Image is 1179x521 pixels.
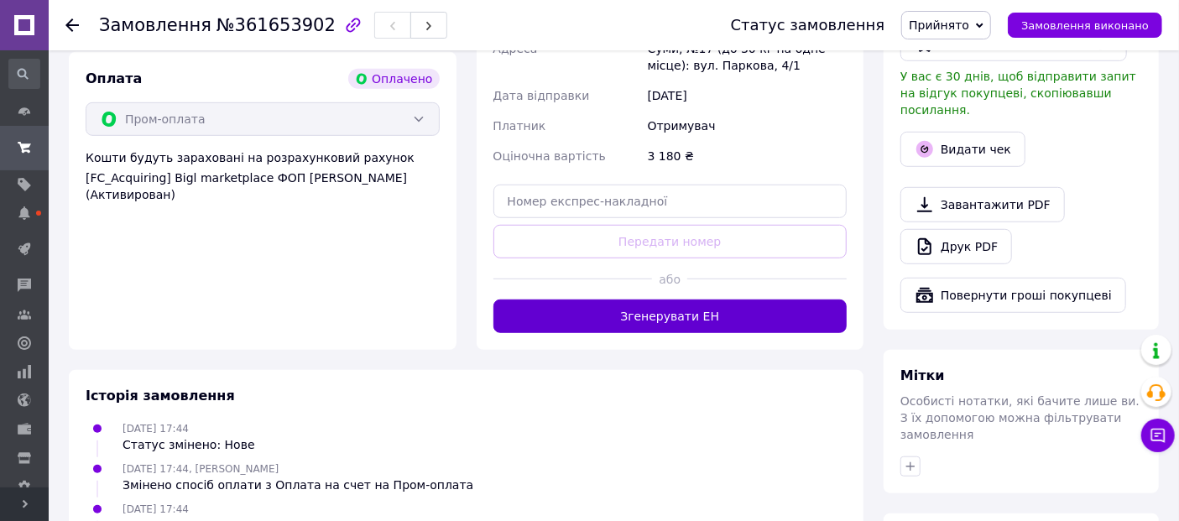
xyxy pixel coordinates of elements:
span: Особисті нотатки, які бачите лише ви. З їх допомогою можна фільтрувати замовлення [900,394,1140,441]
button: Повернути гроші покупцеві [900,278,1126,313]
span: [DATE] 17:44, [PERSON_NAME] [123,463,279,475]
span: Платник [493,119,546,133]
a: Друк PDF [900,229,1012,264]
span: або [652,271,687,288]
span: Історія замовлення [86,388,235,404]
div: Змінено спосіб оплати з Оплата на счет на Пром-оплата [123,477,473,493]
span: У вас є 30 днів, щоб відправити запит на відгук покупцеві, скопіювавши посилання. [900,70,1136,117]
span: [DATE] 17:44 [123,423,189,435]
span: Оплата [86,70,142,86]
span: Замовлення виконано [1021,19,1149,32]
button: Чат з покупцем [1141,419,1175,452]
span: №361653902 [216,15,336,35]
div: Повернутися назад [65,17,79,34]
div: Отримувач [644,111,850,141]
input: Номер експрес-накладної [493,185,848,218]
div: Суми, №17 (до 30 кг на одне місце): вул. Паркова, 4/1 [644,34,850,81]
span: Дата відправки [493,89,590,102]
span: Оціночна вартість [493,149,606,163]
button: Замовлення виконано [1008,13,1162,38]
span: Мітки [900,367,945,383]
div: Кошти будуть зараховані на розрахунковий рахунок [86,149,440,203]
div: [DATE] [644,81,850,111]
span: [DATE] 17:44 [123,503,189,515]
button: Згенерувати ЕН [493,300,848,333]
div: Оплачено [348,69,439,89]
span: Замовлення [99,15,211,35]
div: Статус змінено: Нове [123,436,255,453]
div: 3 180 ₴ [644,141,850,171]
button: Видати чек [900,132,1025,167]
span: Прийнято [909,18,969,32]
div: Статус замовлення [731,17,885,34]
div: [FC_Acquiring] Bigl marketplace ФОП [PERSON_NAME] (Активирован) [86,169,440,203]
a: Завантажити PDF [900,187,1065,222]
